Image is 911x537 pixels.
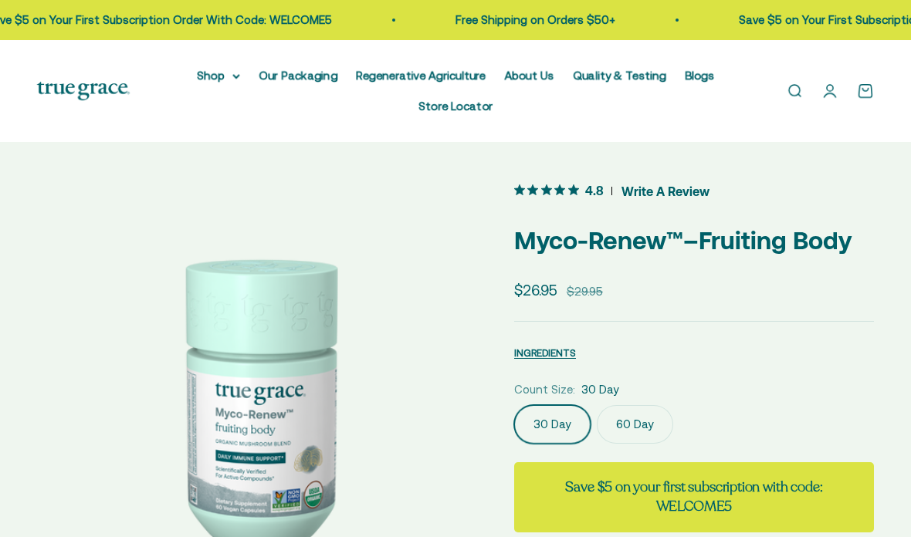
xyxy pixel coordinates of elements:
[585,181,604,198] span: 4.8
[455,13,615,26] a: Free Shipping on Orders $50+
[581,380,619,399] span: 30 Day
[514,347,576,359] span: INGREDIENTS
[514,343,576,362] button: INGREDIENTS
[567,282,603,301] compare-at-price: $29.95
[504,69,554,82] a: About Us
[418,100,493,113] a: Store Locator
[356,69,486,82] a: Regenerative Agriculture
[259,69,337,82] a: Our Packaging
[514,279,557,302] sale-price: $26.95
[685,69,714,82] a: Blogs
[514,221,874,260] p: Myco-Renew™–Fruiting Body
[565,478,822,515] strong: Save $5 on your first subscription with code: WELCOME5
[573,69,666,82] a: Quality & Testing
[514,380,575,399] legend: Count Size:
[621,179,709,202] span: Write A Review
[197,66,240,85] summary: Shop
[514,179,709,202] button: 4.8 out 5 stars rating in total 11 reviews. Jump to reviews.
